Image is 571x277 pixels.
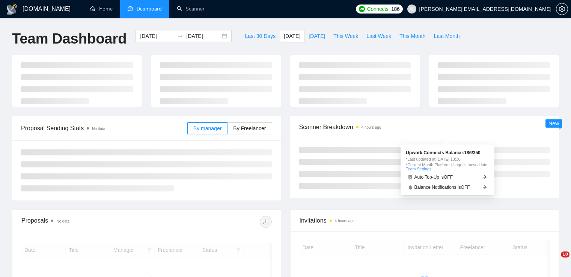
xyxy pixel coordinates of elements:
[92,127,105,131] span: No data
[186,32,220,40] input: End date
[128,6,133,11] span: dashboard
[414,185,470,190] span: Balance Notifications is OFF
[406,184,489,191] a: bellBalance Notifications isOFFarrow-right
[284,32,300,40] span: [DATE]
[359,6,365,12] img: upwork-logo.png
[137,6,162,12] span: Dashboard
[193,125,221,131] span: By manager
[406,157,489,161] span: *Last updated at: [DATE] 13:30
[482,185,487,190] span: arrow-right
[177,33,183,39] span: swap-right
[366,32,391,40] span: Last Week
[333,32,358,40] span: This Week
[300,216,550,225] span: Invitations
[399,32,425,40] span: This Month
[548,120,559,126] span: New
[429,30,464,42] button: Last Month
[233,125,266,131] span: By Freelancer
[177,6,205,12] a: searchScanner
[391,5,399,13] span: 186
[329,30,362,42] button: This Week
[335,219,355,223] time: 4 hours ago
[90,6,113,12] a: homeHome
[409,6,414,12] span: user
[6,3,18,15] img: logo
[12,30,127,48] h1: Team Dashboard
[367,5,390,13] span: Connects:
[304,30,329,42] button: [DATE]
[545,251,563,269] iframe: Intercom live chat
[561,251,569,257] span: 10
[406,163,489,171] span: *Current Month Platform Usage is moved into
[177,33,183,39] span: to
[309,32,325,40] span: [DATE]
[21,123,187,133] span: Proposal Sending Stats
[556,3,568,15] button: setting
[56,219,69,223] span: No data
[408,185,413,190] span: bell
[299,122,550,132] span: Scanner Breakdown
[406,151,489,155] span: Upwork Connects Balance: 186 / 350
[434,32,460,40] span: Last Month
[245,32,276,40] span: Last 30 Days
[140,32,174,40] input: Start date
[408,175,413,179] span: robot
[482,175,487,179] span: arrow-right
[362,125,381,129] time: 4 hours ago
[414,175,453,179] span: Auto Top-Up is OFF
[406,173,489,181] a: robotAuto Top-Up isOFFarrow-right
[21,216,146,228] div: Proposals
[362,30,395,42] button: Last Week
[280,30,304,42] button: [DATE]
[241,30,280,42] button: Last 30 Days
[406,167,431,171] a: Team Settings
[556,6,568,12] a: setting
[395,30,429,42] button: This Month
